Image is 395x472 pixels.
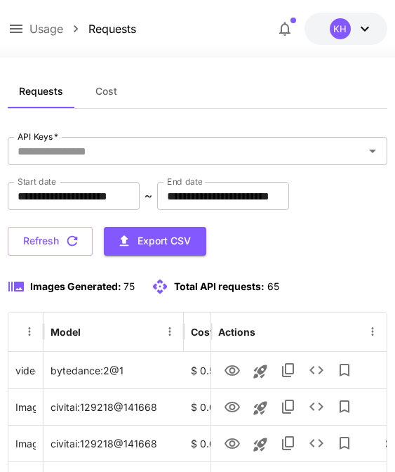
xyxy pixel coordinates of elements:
[330,18,351,39] div: KH
[184,352,324,388] div: $ 0.566
[275,356,303,384] button: Copy TaskUUID
[43,352,184,388] div: bytedance:2@1
[267,280,279,292] span: 65
[219,355,247,384] button: View Video
[15,426,36,461] div: Click to copy prompt
[30,280,121,292] span: Images Generated:
[219,428,247,457] button: View Image
[191,326,213,338] div: Cost
[43,388,184,425] div: civitai:129218@141668
[219,326,256,338] div: Actions
[95,85,117,98] span: Cost
[82,322,102,341] button: Sort
[303,393,331,421] button: See details
[167,176,202,188] label: End date
[19,85,63,98] span: Requests
[331,429,359,457] button: Add to library
[43,425,184,461] div: civitai:129218@141668
[275,393,303,421] button: Copy TaskUUID
[29,20,63,37] a: Usage
[247,358,275,386] button: Launch in playground
[51,326,81,338] div: Model
[160,322,180,341] button: Menu
[184,388,324,425] div: $ 0.0013
[331,356,359,384] button: Add to library
[17,322,36,341] button: Sort
[8,227,93,256] button: Refresh
[15,389,36,425] div: Click to copy prompt
[15,353,36,388] div: Click to copy prompt
[123,280,135,292] span: 75
[304,13,387,45] button: $10.77187KH
[145,188,152,204] p: ~
[331,393,359,421] button: Add to library
[363,141,382,161] button: Open
[29,20,136,37] nav: breadcrumb
[18,131,58,143] label: API Keys
[104,227,206,256] button: Export CSV
[247,431,275,459] button: Launch in playground
[88,20,136,37] a: Requests
[247,394,275,422] button: Launch in playground
[20,322,39,341] button: Menu
[219,392,247,421] button: View Image
[303,356,331,384] button: See details
[363,322,383,341] button: Menu
[18,176,56,188] label: Start date
[184,425,324,461] div: $ 0.0013
[303,429,331,457] button: See details
[174,280,265,292] span: Total API requests:
[275,429,303,457] button: Copy TaskUUID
